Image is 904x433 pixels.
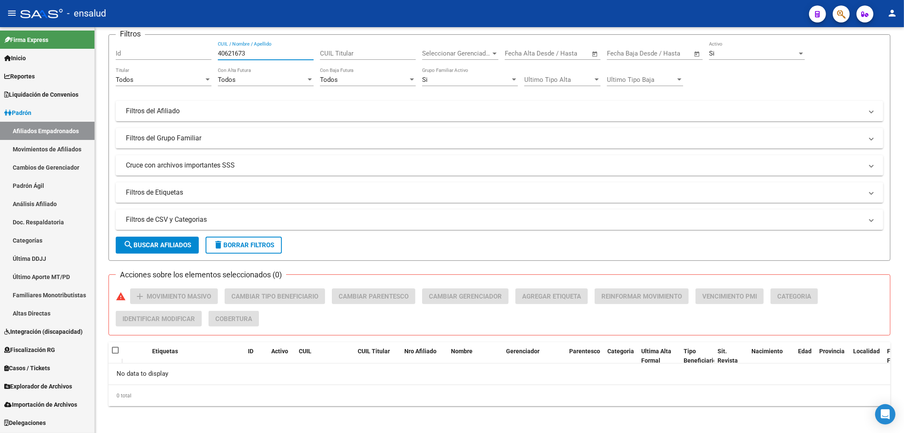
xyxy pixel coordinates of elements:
[320,76,338,84] span: Todos
[209,311,259,327] button: Cobertura
[116,237,199,254] button: Buscar Afiliados
[524,76,593,84] span: Ultimo Tipo Alta
[451,348,473,355] span: Nombre
[4,345,55,355] span: Fiscalización RG
[748,342,795,370] datatable-header-cell: Nacimiento
[718,348,738,364] span: Sit. Revista
[245,342,268,370] datatable-header-cell: ID
[401,342,448,370] datatable-header-cell: Nro Afiliado
[135,291,145,302] mat-icon: add
[522,293,581,300] span: Agregar Etiqueta
[4,53,26,63] span: Inicio
[590,49,600,59] button: Open calendar
[213,241,274,249] span: Borrar Filtros
[126,161,863,170] mat-panel-title: Cruce con archivos importantes SSS
[7,8,17,18] mat-icon: menu
[122,315,195,323] span: Identificar Modificar
[547,50,588,57] input: Fecha fin
[225,288,325,304] button: Cambiar Tipo Beneficiario
[248,348,253,355] span: ID
[680,342,714,370] datatable-header-cell: Tipo Beneficiario
[152,348,178,355] span: Etiquetas
[566,342,604,370] datatable-header-cell: Parentesco
[641,348,671,364] span: Ultima Alta Formal
[358,348,390,355] span: CUIL Titular
[4,108,31,117] span: Padrón
[714,342,748,370] datatable-header-cell: Sit. Revista
[295,342,342,370] datatable-header-cell: CUIL
[108,385,890,406] div: 0 total
[506,348,540,355] span: Gerenciador
[795,342,816,370] datatable-header-cell: Edad
[4,35,48,45] span: Firma Express
[130,288,218,304] button: Movimiento Masivo
[695,288,764,304] button: Vencimiento PMI
[816,342,850,370] datatable-header-cell: Provincia
[108,363,890,385] div: No data to display
[67,4,106,23] span: - ensalud
[116,210,883,230] mat-expansion-panel-header: Filtros de CSV y Categorias
[123,241,191,249] span: Buscar Afiliados
[798,348,812,355] span: Edad
[147,293,211,300] span: Movimiento Masivo
[4,363,50,373] span: Casos / Tickets
[116,311,202,327] button: Identificar Modificar
[638,342,680,370] datatable-header-cell: Ultima Alta Formal
[448,342,503,370] datatable-header-cell: Nombre
[770,288,818,304] button: Categoria
[354,342,401,370] datatable-header-cell: CUIL Titular
[422,50,491,57] span: Seleccionar Gerenciador
[116,76,134,84] span: Todos
[126,134,863,143] mat-panel-title: Filtros del Grupo Familiar
[684,348,717,364] span: Tipo Beneficiario
[422,76,428,84] span: Si
[604,342,638,370] datatable-header-cell: Categoria
[116,269,286,281] h3: Acciones sobre los elementos seleccionados (0)
[853,348,880,355] span: Localidad
[231,293,318,300] span: Cambiar Tipo Beneficiario
[268,342,295,370] datatable-header-cell: Activo
[693,49,702,59] button: Open calendar
[116,28,145,40] h3: Filtros
[607,348,634,355] span: Categoria
[503,342,554,370] datatable-header-cell: Gerenciador
[702,293,757,300] span: Vencimiento PMI
[4,90,78,99] span: Liquidación de Convenios
[339,293,409,300] span: Cambiar Parentesco
[126,106,863,116] mat-panel-title: Filtros del Afiliado
[850,342,884,370] datatable-header-cell: Localidad
[126,215,863,224] mat-panel-title: Filtros de CSV y Categorias
[218,76,236,84] span: Todos
[332,288,415,304] button: Cambiar Parentesco
[126,188,863,197] mat-panel-title: Filtros de Etiquetas
[649,50,690,57] input: Fecha fin
[215,315,252,323] span: Cobertura
[213,240,223,250] mat-icon: delete
[422,288,509,304] button: Cambiar Gerenciador
[4,72,35,81] span: Reportes
[4,382,72,391] span: Explorador de Archivos
[751,348,783,355] span: Nacimiento
[777,293,811,300] span: Categoria
[607,76,676,84] span: Ultimo Tipo Baja
[116,155,883,176] mat-expansion-panel-header: Cruce con archivos importantes SSS
[515,288,588,304] button: Agregar Etiqueta
[4,418,46,427] span: Delegaciones
[123,240,134,250] mat-icon: search
[116,101,883,121] mat-expansion-panel-header: Filtros del Afiliado
[4,400,77,409] span: Importación de Archivos
[569,348,600,355] span: Parentesco
[429,293,502,300] span: Cambiar Gerenciador
[875,404,896,425] div: Open Intercom Messenger
[595,288,689,304] button: Reinformar Movimiento
[116,291,126,302] mat-icon: warning
[271,348,288,355] span: Activo
[819,348,845,355] span: Provincia
[607,50,641,57] input: Fecha inicio
[4,327,83,336] span: Integración (discapacidad)
[149,342,245,370] datatable-header-cell: Etiquetas
[601,293,682,300] span: Reinformar Movimiento
[206,237,282,254] button: Borrar Filtros
[116,128,883,148] mat-expansion-panel-header: Filtros del Grupo Familiar
[505,50,539,57] input: Fecha inicio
